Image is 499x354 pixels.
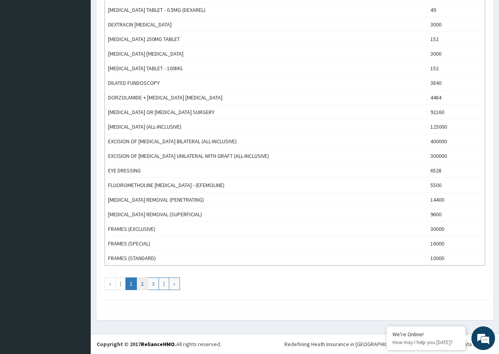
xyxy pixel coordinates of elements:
td: EXCISION OF [MEDICAL_DATA] BILATERAL (ALL-INCLUSIVE) [105,134,427,149]
td: 49 [427,3,485,17]
a: Go to page number 3 [148,277,159,290]
a: RelianceHMO [141,341,175,348]
td: 4484 [427,90,485,105]
td: [MEDICAL_DATA] (ALL-INCLUSIVE) [105,120,427,134]
td: 30000 [427,222,485,236]
div: We're Online! [392,331,460,338]
div: Chat with us now [41,44,133,54]
td: 92160 [427,105,485,120]
div: Redefining Heath Insurance in [GEOGRAPHIC_DATA] using Telemedicine and Data Science! [284,340,493,348]
a: Go to next page [159,277,169,290]
td: 14400 [427,193,485,207]
td: [MEDICAL_DATA] TABLET - 100MG [105,61,427,76]
td: DEXTRACIN [MEDICAL_DATA] [105,17,427,32]
p: How may I help you today? [392,339,460,346]
a: Go to previous page [115,277,126,290]
strong: Copyright © 2017 . [97,341,176,348]
td: 125000 [427,120,485,134]
td: 5500 [427,178,485,193]
td: [MEDICAL_DATA] 250MG TABLET [105,32,427,47]
td: FRAMES (EXCLUSIVE) [105,222,427,236]
footer: All rights reserved. [91,334,499,354]
td: [MEDICAL_DATA] REMOVAL (PENETRATING) [105,193,427,207]
img: d_794563401_company_1708531726252_794563401 [15,39,32,59]
td: [MEDICAL_DATA] [MEDICAL_DATA] [105,47,427,61]
td: 400000 [427,134,485,149]
div: Minimize live chat window [129,4,148,23]
td: 300000 [427,149,485,163]
td: DILATED FUNDOSCOPY [105,76,427,90]
td: EYE DRESSING [105,163,427,178]
a: Go to page number 1 [125,277,137,290]
td: FLUOROMETHOLINE [MEDICAL_DATA] - (EFEMOLINE) [105,178,427,193]
a: Go to last page [169,277,180,290]
a: Go to first page [105,277,116,290]
td: FRAMES (SPECIAL) [105,236,427,251]
td: [MEDICAL_DATA] OR [MEDICAL_DATA] SURGERY [105,105,427,120]
td: EXCISION OF [MEDICAL_DATA] UNILATERAL WITH GRAFT (ALL-INCLUSIVE) [105,149,427,163]
td: FRAMES (STANDARD) [105,251,427,266]
td: DORZOLAMIDE + [MEDICAL_DATA] [MEDICAL_DATA] [105,90,427,105]
td: 152 [427,32,485,47]
td: [MEDICAL_DATA] TABLET - 0.5MG (DEXAREL) [105,3,427,17]
td: 3840 [427,76,485,90]
td: 9600 [427,207,485,222]
td: 152 [427,61,485,76]
textarea: Type your message and hit 'Enter' [4,215,150,243]
span: We're online! [46,99,109,179]
a: Go to page number 2 [136,277,148,290]
td: 16000 [427,236,485,251]
td: 3000 [427,47,485,61]
td: 10000 [427,251,485,266]
td: 3000 [427,17,485,32]
td: 6528 [427,163,485,178]
td: [MEDICAL_DATA] REMOVAL (SUPERFICIAL) [105,207,427,222]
